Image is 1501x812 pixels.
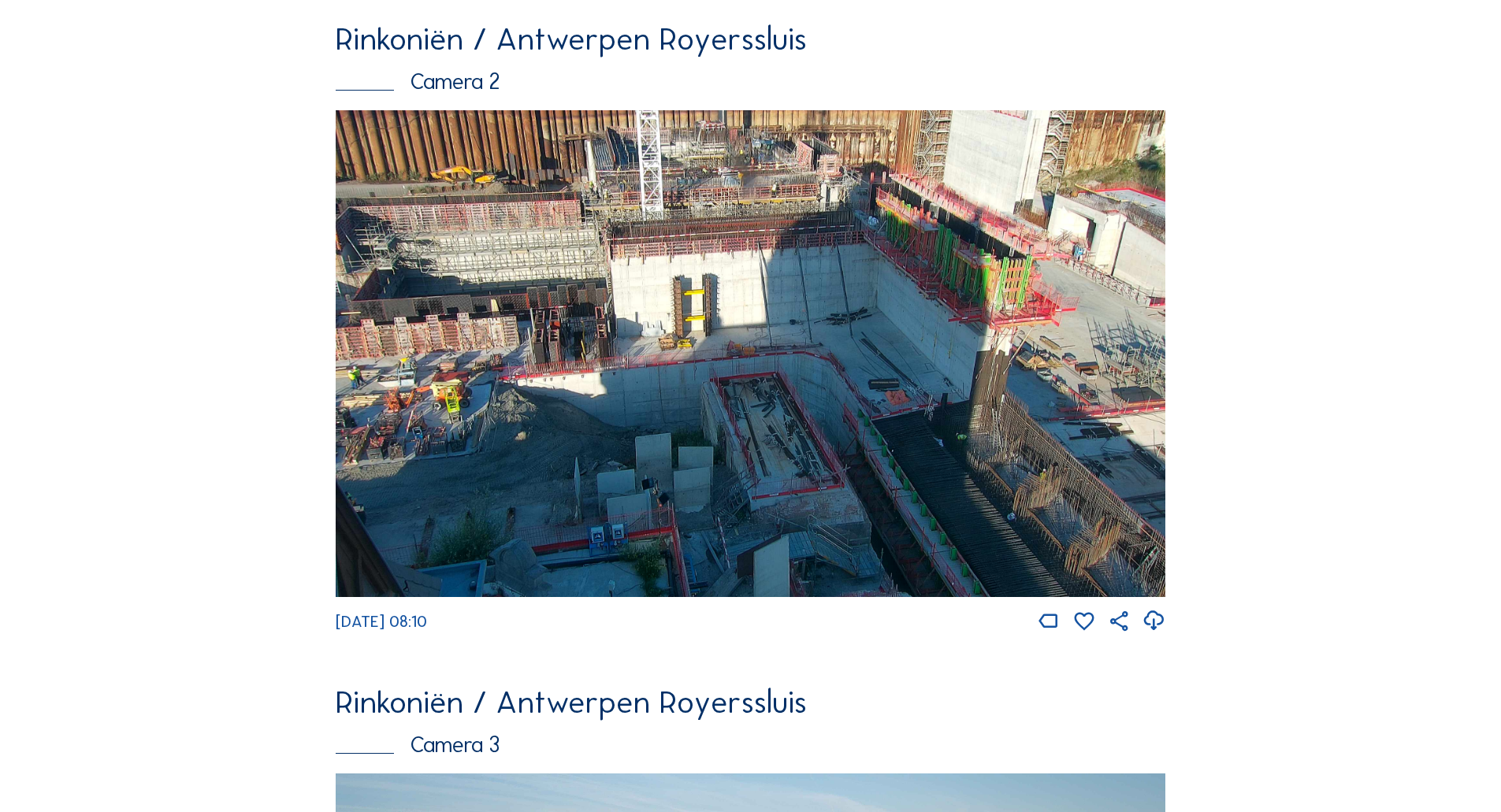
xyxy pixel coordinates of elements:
[336,612,427,631] span: [DATE] 08:10
[336,110,1165,597] img: Image
[336,24,1165,55] div: Rinkoniën / Antwerpen Royerssluis
[336,70,1165,92] div: Camera 2
[336,733,1165,755] div: Camera 3
[336,687,1165,718] div: Rinkoniën / Antwerpen Royerssluis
